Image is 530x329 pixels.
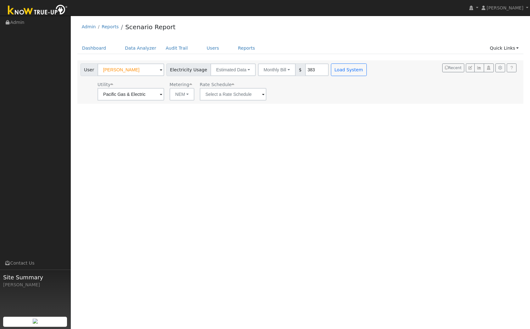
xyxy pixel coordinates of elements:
a: Users [202,42,224,54]
div: Metering [170,81,194,88]
div: Utility [98,81,164,88]
button: Estimated Data [210,63,256,76]
span: Site Summary [3,273,67,282]
span: Alias: None [200,82,234,87]
input: Select a Rate Schedule [200,88,266,101]
a: Quick Links [485,42,523,54]
a: Admin [82,24,96,29]
button: Recent [442,63,464,72]
a: Reports [233,42,260,54]
img: Know True-Up [5,3,71,18]
button: Login As [484,63,494,72]
div: [PERSON_NAME] [3,282,67,288]
button: NEM [170,88,194,101]
button: Multi-Series Graph [474,63,484,72]
span: [PERSON_NAME] [487,5,523,10]
span: $ [295,63,305,76]
input: Select a Utility [98,88,164,101]
a: Reports [102,24,119,29]
a: Dashboard [77,42,111,54]
a: Help Link [507,63,516,72]
input: Select a User [98,63,164,76]
span: User [81,63,98,76]
button: Load System [331,63,367,76]
a: Scenario Report [125,23,176,31]
button: Monthly Bill [258,63,296,76]
img: retrieve [33,319,38,324]
button: Settings [495,63,505,72]
span: Electricity Usage [166,63,211,76]
a: Audit Trail [161,42,192,54]
a: Data Analyzer [120,42,161,54]
button: Edit User [466,63,475,72]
